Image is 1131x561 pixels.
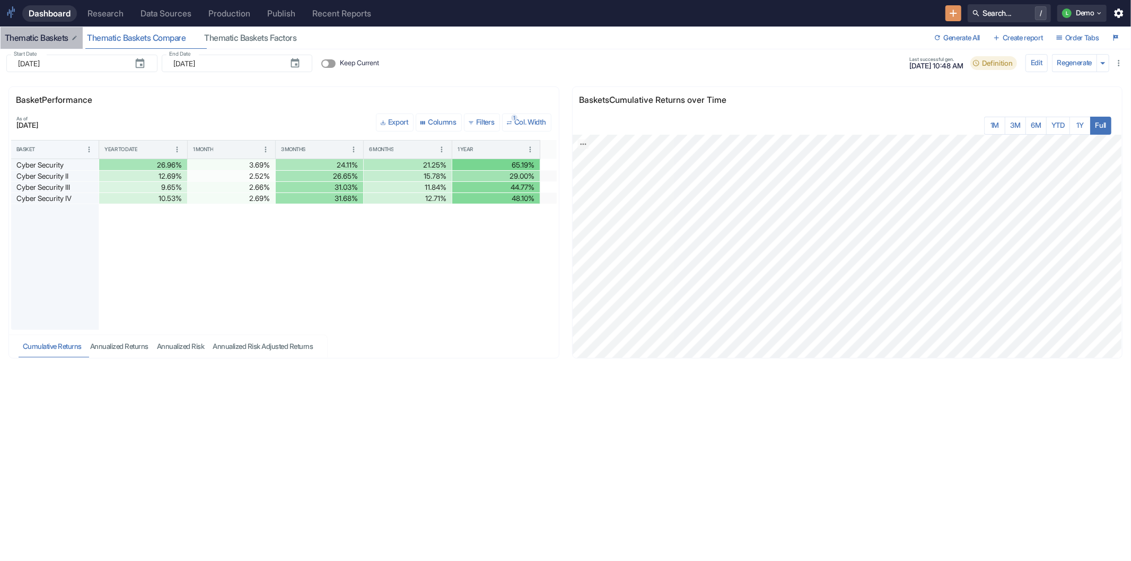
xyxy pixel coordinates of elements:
[281,182,358,192] div: 31.03%
[90,342,148,351] div: Annualized Returns
[71,34,78,42] button: Edit name
[104,146,137,153] div: Year to Date
[213,342,313,351] div: Annualized Risk Adjusted Returns
[170,143,184,156] button: Year to Date column menu
[173,55,281,72] input: yyyy-mm-dd
[193,146,214,153] div: 1 Month
[458,146,473,153] div: 1 Year
[281,160,358,170] div: 24.11%
[281,146,305,153] div: 3 Months
[1108,30,1124,47] button: Launch Tour
[340,58,379,68] span: Keep Current
[19,335,318,357] div: tabs
[104,193,181,204] div: 10.53%
[134,5,198,22] a: Data Sources
[104,160,181,170] div: 26.96%
[193,171,270,181] div: 2.52%
[82,143,96,156] button: Basket column menu
[394,145,404,154] button: Sort
[577,139,589,149] a: Export; Press ENTER to open
[18,55,126,72] input: yyyy-mm-dd
[138,145,147,154] button: Sort
[16,116,38,121] span: As of
[16,193,93,204] div: Cyber Security IV
[193,160,270,170] div: 3.69%
[202,5,257,22] a: Production
[989,30,1047,47] button: Create report
[458,160,534,170] div: 65.19%
[104,171,181,181] div: 12.69%
[157,342,205,351] div: Annualized Risk
[16,182,93,192] div: Cyber Security III
[16,94,109,107] p: Basket Performance
[87,8,124,19] div: Research
[458,171,534,181] div: 29.00%
[104,182,181,192] div: 9.65%
[474,145,483,154] button: Sort
[5,33,78,43] div: Thematic Baskets
[261,5,302,22] a: Publish
[1046,117,1070,135] button: YTD
[312,8,371,19] div: Recent Reports
[16,171,93,181] div: Cyber Security II
[347,143,361,156] button: 3 Months column menu
[193,193,270,204] div: 2.69%
[281,171,358,181] div: 26.65%
[267,8,295,19] div: Publish
[1057,5,1107,22] button: LDemo
[435,143,449,156] button: 6 Months column menu
[458,182,534,192] div: 44.77%
[208,8,250,19] div: Production
[259,143,273,156] button: 1 Month column menu
[968,4,1051,22] button: Search.../
[523,143,537,156] button: 1 Year column menu
[81,5,130,22] a: Research
[930,30,985,47] button: Generate All
[1052,30,1104,47] button: Order Tabs
[87,33,196,43] div: Thematic Baskets Compare
[23,342,82,351] div: Cumulative Returns
[502,113,551,132] button: 1Col. Width
[1052,54,1098,72] button: Regenerate
[1090,117,1111,135] button: Full
[369,146,393,153] div: 6 Months
[416,113,462,132] button: Select columns
[214,145,223,154] button: Sort
[36,145,45,154] button: Sort
[1,27,930,49] div: dashboard tabs
[910,57,964,62] span: Last successful gen.
[945,5,962,22] button: New Resource
[369,182,446,192] div: 11.84%
[16,160,93,170] div: Cyber Security
[580,94,743,107] p: Baskets Cumulative Returns over Time
[1062,8,1072,18] div: L
[1069,117,1091,135] button: 1Y
[910,63,964,70] span: [DATE] 10:48 AM
[193,182,270,192] div: 2.66%
[204,33,306,43] div: Thematic Baskets Factors
[16,122,38,129] span: [DATE]
[376,113,414,132] button: Export
[458,193,534,204] div: 48.10%
[511,115,518,121] div: 1
[1025,117,1047,135] button: 6M
[306,5,378,22] a: Recent Reports
[369,171,446,181] div: 15.78%
[22,5,77,22] a: Dashboard
[14,50,37,58] label: Start Date
[984,117,1005,135] button: 1M
[369,160,446,170] div: 21.25%
[141,8,191,19] div: Data Sources
[1005,117,1026,135] button: 3M
[29,8,71,19] div: Dashboard
[16,146,35,153] div: Basket
[169,50,191,58] label: End Date
[464,113,500,132] button: Show filters
[281,193,358,204] div: 31.68%
[306,145,315,154] button: Sort
[369,193,446,204] div: 12.71%
[1025,54,1048,72] button: config
[978,59,1017,67] span: Definition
